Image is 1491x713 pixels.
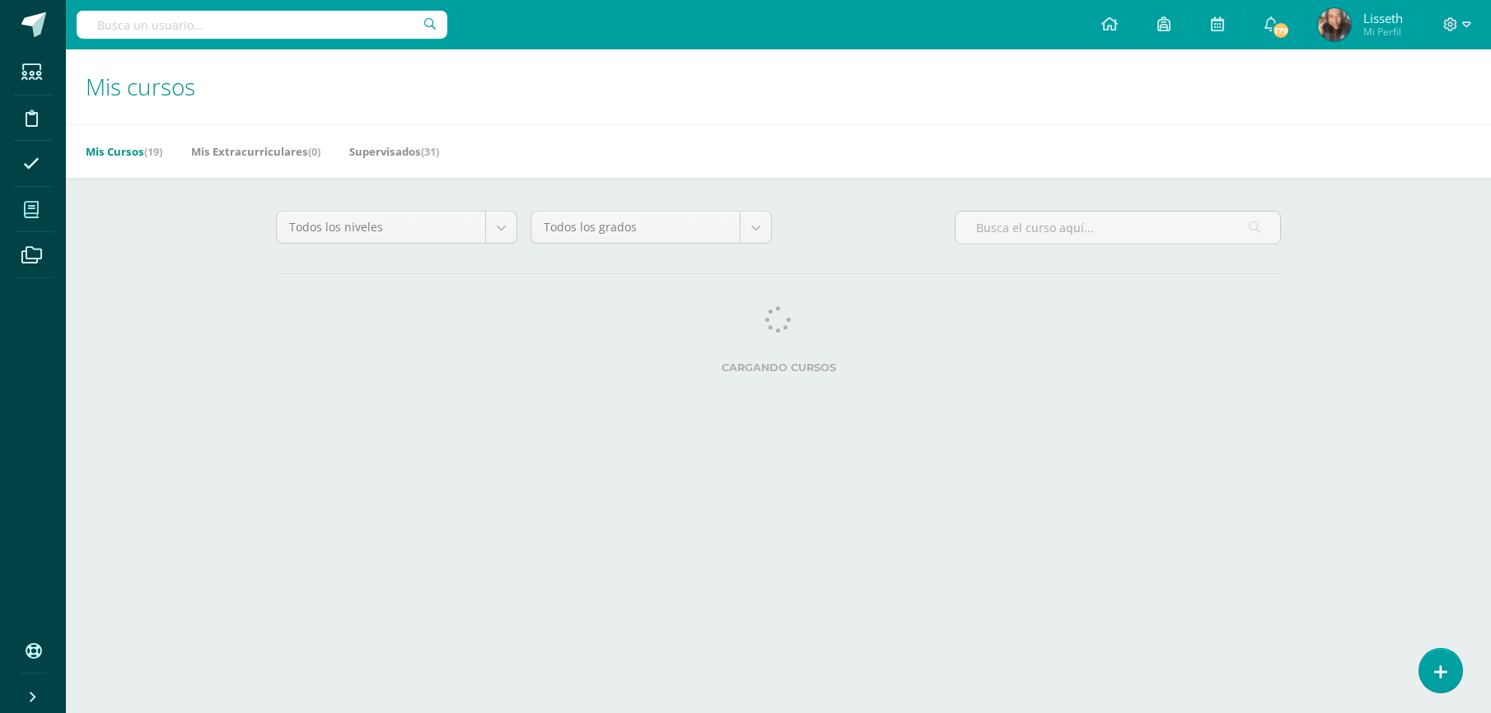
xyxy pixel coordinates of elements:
label: Cargando cursos [276,361,1281,374]
span: Lisseth [1363,10,1403,26]
img: 50ef0ebc2c03f9b8a512d3f397078521.png [1318,8,1351,41]
span: 179 [1271,21,1289,40]
a: Supervisados(31) [349,138,439,165]
span: Mis cursos [86,71,195,102]
input: Busca un usuario... [77,11,447,39]
a: Mis Cursos(19) [86,138,162,165]
a: Mis Extracurriculares(0) [191,138,320,165]
span: Todos los grados [544,212,727,243]
span: Todos los niveles [289,212,473,243]
span: (0) [308,144,320,159]
span: (19) [144,144,162,159]
span: (31) [421,144,439,159]
span: Mi Perfil [1363,25,1403,39]
a: Todos los niveles [277,212,516,243]
input: Busca el curso aquí... [956,212,1280,244]
a: Todos los grados [531,212,771,243]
